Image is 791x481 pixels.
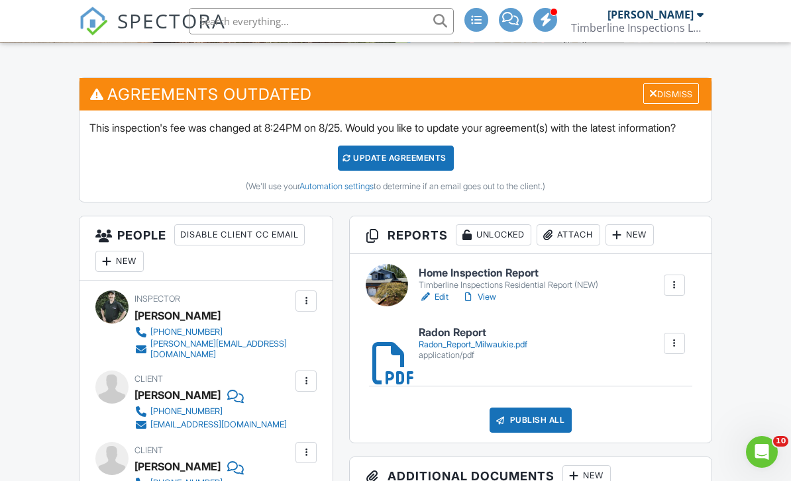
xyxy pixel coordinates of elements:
h6: Radon Report [419,327,527,339]
a: [PHONE_NUMBER] [134,326,292,339]
div: This inspection's fee was changed at 8:24PM on 8/25. Would you like to update your agreement(s) w... [79,110,711,202]
div: [PERSON_NAME][EMAIL_ADDRESS][DOMAIN_NAME] [150,339,292,360]
h3: People [79,216,333,281]
div: New [606,224,654,245]
div: Unlocked [456,224,531,245]
div: (We'll use your to determine if an email goes out to the client.) [89,181,701,192]
div: [PHONE_NUMBER] [150,406,223,417]
a: [EMAIL_ADDRESS][DOMAIN_NAME] [134,418,287,431]
h6: Home Inspection Report [419,267,598,279]
h3: Agreements Outdated [79,78,711,110]
div: Radon_Report_Milwaukie.pdf [419,339,527,350]
span: SPECTORA [117,7,226,34]
a: [PHONE_NUMBER] [134,405,287,418]
a: SPECTORA [79,18,226,46]
a: Radon Report Radon_Report_Milwaukie.pdf application/pdf [419,327,527,361]
div: New [95,251,144,272]
div: [PERSON_NAME] [607,8,694,21]
div: Timberline Inspections LLC [571,21,704,34]
a: Home Inspection Report Timberline Inspections Residential Report (NEW) [419,267,598,290]
div: [PERSON_NAME] [134,457,221,476]
span: 10 [773,436,788,447]
a: [PERSON_NAME][EMAIL_ADDRESS][DOMAIN_NAME] [134,339,292,360]
img: The Best Home Inspection Software - Spectora [79,7,108,36]
div: Disable Client CC Email [174,224,305,245]
span: Client [134,445,163,455]
iframe: Intercom live chat [746,436,778,468]
input: Search everything... [189,8,454,34]
span: Inspector [134,294,180,304]
div: [EMAIL_ADDRESS][DOMAIN_NAME] [150,419,287,430]
div: application/pdf [419,350,527,361]
div: [PERSON_NAME] [134,385,221,405]
div: Update Agreements [338,146,454,171]
a: Automation settings [299,181,374,191]
div: Dismiss [643,83,699,104]
span: Client [134,374,163,384]
div: [PERSON_NAME] [134,306,221,326]
div: Timberline Inspections Residential Report (NEW) [419,280,598,290]
a: Edit [419,290,448,304]
a: View [462,290,496,304]
div: Attach [537,224,600,245]
h3: Reports [350,216,711,254]
div: [PHONE_NUMBER] [150,327,223,337]
div: Publish All [490,408,572,433]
